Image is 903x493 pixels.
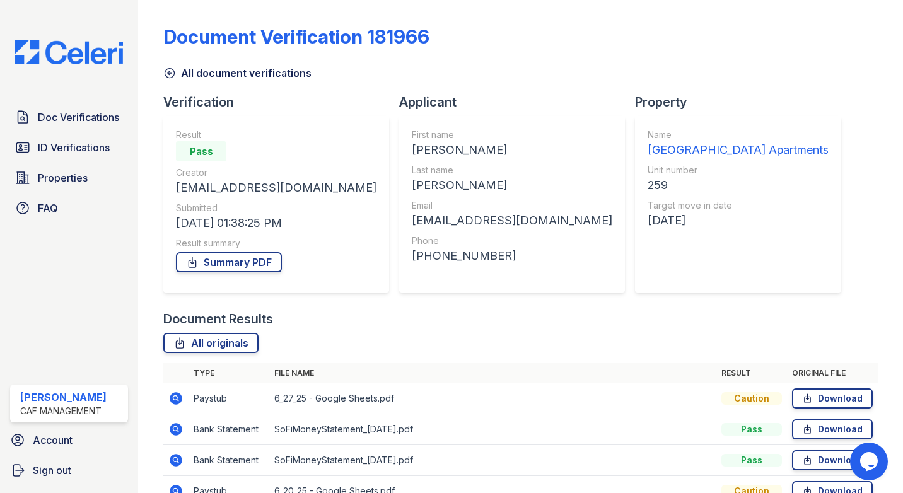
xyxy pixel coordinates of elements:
span: Properties [38,170,88,185]
div: Name [648,129,829,141]
div: Pass [176,141,226,161]
a: Doc Verifications [10,105,128,130]
a: FAQ [10,195,128,221]
th: Original file [787,363,878,383]
td: Bank Statement [189,445,269,476]
div: [PERSON_NAME] [412,177,612,194]
div: Phone [412,235,612,247]
td: SoFiMoneyStatement_[DATE].pdf [269,414,716,445]
a: Account [5,427,133,453]
div: [PHONE_NUMBER] [412,247,612,265]
td: 6_27_25 - Google Sheets.pdf [269,383,716,414]
td: SoFiMoneyStatement_[DATE].pdf [269,445,716,476]
div: Result summary [176,237,376,250]
div: Submitted [176,202,376,214]
div: [DATE] 01:38:25 PM [176,214,376,232]
div: Pass [721,454,782,467]
span: ID Verifications [38,140,110,155]
a: Download [792,450,873,470]
div: CAF Management [20,405,107,417]
span: Account [33,432,73,448]
iframe: chat widget [850,443,890,480]
div: Applicant [399,93,635,111]
div: Target move in date [648,199,829,212]
div: First name [412,129,612,141]
a: ID Verifications [10,135,128,160]
div: Property [635,93,851,111]
th: Type [189,363,269,383]
span: Doc Verifications [38,110,119,125]
div: Document Results [163,310,273,328]
div: [PERSON_NAME] [20,390,107,405]
div: Verification [163,93,399,111]
div: [EMAIL_ADDRESS][DOMAIN_NAME] [412,212,612,229]
div: Email [412,199,612,212]
div: 259 [648,177,829,194]
div: Unit number [648,164,829,177]
a: Properties [10,165,128,190]
a: Download [792,388,873,409]
img: CE_Logo_Blue-a8612792a0a2168367f1c8372b55b34899dd931a85d93a1a3d3e32e68fde9ad4.png [5,40,133,64]
div: Document Verification 181966 [163,25,429,48]
div: Creator [176,166,376,179]
a: Summary PDF [176,252,282,272]
a: All document verifications [163,66,312,81]
span: FAQ [38,200,58,216]
div: Caution [721,392,782,405]
th: File name [269,363,716,383]
td: Paystub [189,383,269,414]
div: [PERSON_NAME] [412,141,612,159]
div: Result [176,129,376,141]
div: [DATE] [648,212,829,229]
div: Pass [721,423,782,436]
a: Sign out [5,458,133,483]
div: [GEOGRAPHIC_DATA] Apartments [648,141,829,159]
td: Bank Statement [189,414,269,445]
span: Sign out [33,463,71,478]
div: [EMAIL_ADDRESS][DOMAIN_NAME] [176,179,376,197]
th: Result [716,363,787,383]
a: Download [792,419,873,439]
a: All originals [163,333,259,353]
a: Name [GEOGRAPHIC_DATA] Apartments [648,129,829,159]
div: Last name [412,164,612,177]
